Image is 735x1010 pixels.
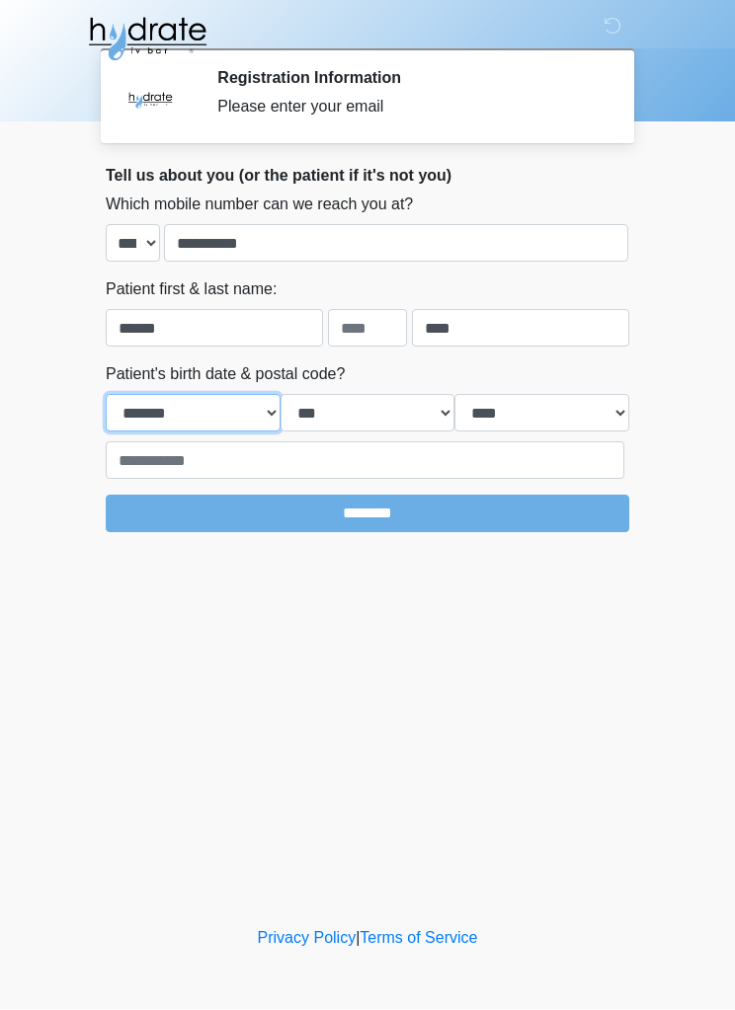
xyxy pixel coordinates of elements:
[106,278,277,302] label: Patient first & last name:
[356,930,360,947] a: |
[121,69,180,128] img: Agent Avatar
[106,167,629,186] h2: Tell us about you (or the patient if it's not you)
[360,930,477,947] a: Terms of Service
[106,194,413,217] label: Which mobile number can we reach you at?
[106,363,345,387] label: Patient's birth date & postal code?
[217,96,600,119] div: Please enter your email
[86,15,208,64] img: Hydrate IV Bar - Glendale Logo
[258,930,357,947] a: Privacy Policy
